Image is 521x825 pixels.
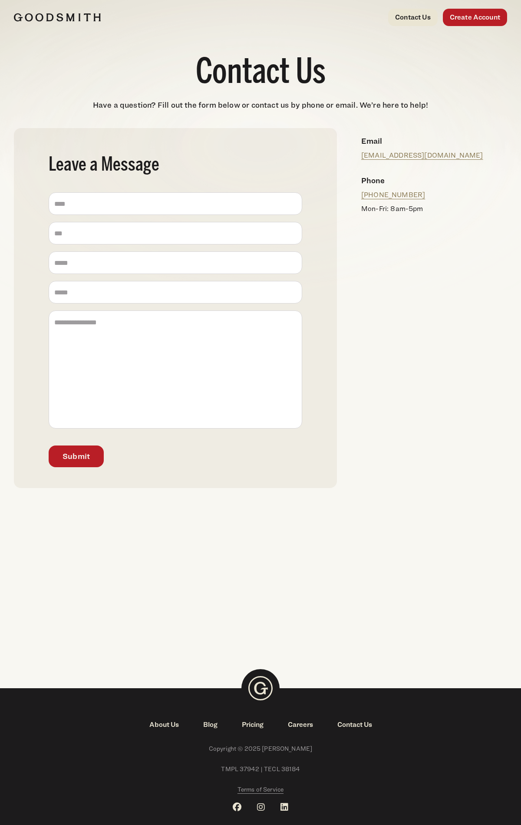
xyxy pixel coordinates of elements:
[14,13,101,22] img: Goodsmith
[276,719,325,730] a: Careers
[137,719,191,730] a: About Us
[443,9,507,26] a: Create Account
[191,719,230,730] a: Blog
[14,744,507,754] span: Copyright © 2025 [PERSON_NAME]
[388,9,438,26] a: Contact Us
[49,156,302,175] h2: Leave a Message
[361,135,500,147] h4: Email
[230,719,276,730] a: Pricing
[361,191,425,199] a: [PHONE_NUMBER]
[361,204,500,214] p: Mon-Fri: 8am-5pm
[241,669,280,707] img: Goodsmith Logo
[237,785,284,793] span: Terms of Service
[325,719,384,730] a: Contact Us
[361,175,500,186] h4: Phone
[361,151,483,159] a: [EMAIL_ADDRESS][DOMAIN_NAME]
[49,445,104,467] button: Submit
[14,764,507,774] span: TMPL 37942 | TECL 38184
[237,785,284,795] a: Terms of Service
